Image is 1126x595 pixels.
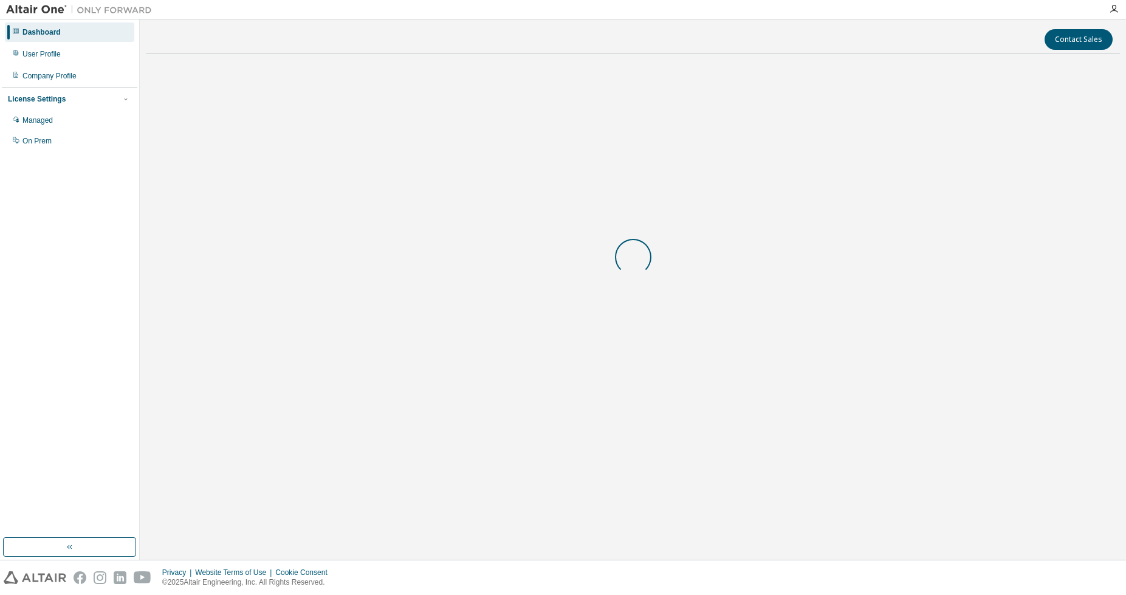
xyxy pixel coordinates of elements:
img: instagram.svg [94,571,106,584]
p: © 2025 Altair Engineering, Inc. All Rights Reserved. [162,577,335,588]
button: Contact Sales [1045,29,1113,50]
img: altair_logo.svg [4,571,66,584]
div: Company Profile [22,71,77,81]
div: Dashboard [22,27,61,37]
div: Website Terms of Use [195,568,275,577]
img: linkedin.svg [114,571,126,584]
img: facebook.svg [74,571,86,584]
div: User Profile [22,49,61,59]
div: Cookie Consent [275,568,334,577]
div: On Prem [22,136,52,146]
img: youtube.svg [134,571,151,584]
div: License Settings [8,94,66,104]
img: Altair One [6,4,158,16]
div: Managed [22,115,53,125]
div: Privacy [162,568,195,577]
